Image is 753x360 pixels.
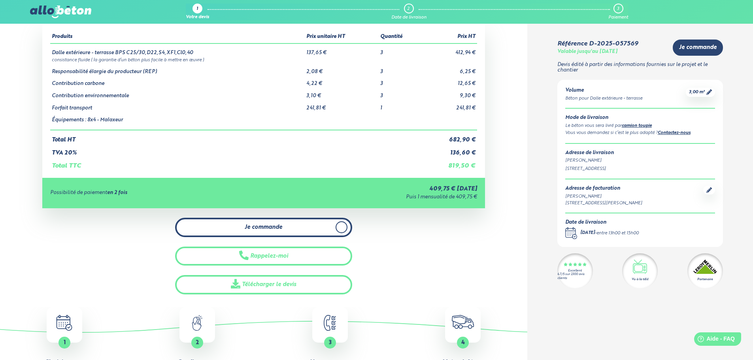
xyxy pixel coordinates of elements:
a: Télécharger le devis [175,275,352,294]
td: Forfait transport [50,99,305,111]
span: Je commande [679,44,717,51]
img: truck.c7a9816ed8b9b1312949.png [452,315,474,329]
div: 4.7/5 sur 2300 avis clients [557,273,593,280]
td: 4,22 € [305,75,379,87]
td: Total TTC [50,156,423,170]
div: 3 [617,6,619,11]
td: 3 [379,63,423,75]
div: 2 [407,6,410,11]
span: 1 [64,340,66,345]
td: 241,81 € [305,99,379,111]
td: Contribution environnementale [50,87,305,99]
a: 3 Paiement [608,4,628,20]
td: Contribution carbone [50,75,305,87]
div: Paiement [608,15,628,20]
div: [STREET_ADDRESS][PERSON_NAME] [565,200,642,207]
td: 682,90 € [423,130,477,143]
div: Possibilité de paiement [50,190,272,196]
div: Adresse de facturation [565,186,642,192]
div: Référence D-2025-057569 [557,40,638,47]
div: Puis 1 mensualité de 409,75 € [272,194,477,200]
div: 409,75 € [DATE] [272,186,477,192]
div: Excellent [568,269,582,273]
td: Équipements : 8x4 - Malaxeur [50,111,305,130]
td: Total HT [50,130,423,143]
td: 12,65 € [423,75,477,87]
div: [PERSON_NAME] [565,193,642,200]
td: consistance fluide ( la garantie d’un béton plus facile à mettre en œuvre ) [50,56,477,63]
div: Adresse de livraison [565,150,715,156]
div: Votre devis [186,15,209,20]
div: 1 [196,7,198,12]
td: 137,65 € [305,43,379,56]
a: Je commande [175,218,352,237]
div: [DATE] [580,230,595,237]
td: 9,30 € [423,87,477,99]
td: 3,10 € [305,87,379,99]
iframe: Help widget launcher [683,329,744,351]
a: camion toupie [622,124,652,128]
div: Valable jusqu'au [DATE] [557,49,617,55]
td: TVA 20% [50,143,423,156]
div: Partenaire [697,277,713,282]
td: 6,25 € [423,63,477,75]
div: entre 13h00 et 15h00 [596,230,639,237]
div: Vu à la télé [632,277,648,282]
p: Devis édité à partir des informations fournies sur le projet et le chantier [557,62,723,74]
td: 3 [379,87,423,99]
td: Responsabilité élargie du producteur (REP) [50,63,305,75]
td: 412,94 € [423,43,477,56]
span: 2 [196,340,199,345]
td: 136,60 € [423,143,477,156]
th: Produits [50,31,305,43]
th: Quantité [379,31,423,43]
div: Vous vous demandez si c’est le plus adapté ? . [565,130,715,137]
td: 3 [379,43,423,56]
td: 241,81 € [423,99,477,111]
a: 2 Date de livraison [391,4,427,20]
td: 3 [379,75,423,87]
div: - [580,230,639,237]
th: Prix unitaire HT [305,31,379,43]
div: Volume [565,88,642,94]
span: 4 [461,340,465,345]
a: 1 Votre devis [186,4,209,20]
div: Date de livraison [565,220,639,226]
td: Dalle extérieure - terrasse BPS C25/30,D22,S4,XF1,Cl0,40 [50,43,305,56]
div: Mode de livraison [565,115,715,121]
a: Je commande [673,40,723,56]
div: Le béton vous sera livré par [565,123,715,130]
div: [PERSON_NAME] [565,157,715,164]
td: 2,08 € [305,63,379,75]
td: 819,50 € [423,156,477,170]
div: Date de livraison [391,15,427,20]
span: 3 [329,340,332,345]
span: Je commande [245,224,282,231]
div: [STREET_ADDRESS] [565,166,715,172]
th: Prix HT [423,31,477,43]
strong: en 2 fois [107,190,127,195]
img: allobéton [30,6,91,18]
button: Rappelez-moi [175,247,352,266]
td: 1 [379,99,423,111]
a: Contactez-nous [658,131,691,135]
div: Béton pour Dalle extérieure - terrasse [565,95,642,102]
